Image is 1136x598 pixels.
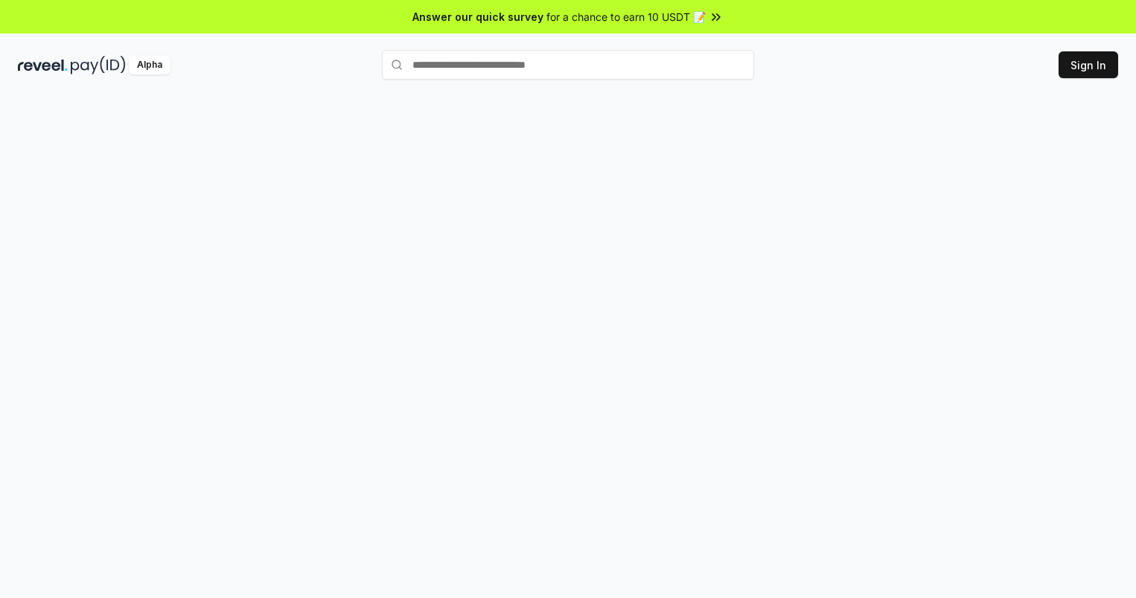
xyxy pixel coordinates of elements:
span: for a chance to earn 10 USDT 📝 [546,9,706,25]
div: Alpha [129,56,170,74]
img: pay_id [71,56,126,74]
span: Answer our quick survey [412,9,543,25]
button: Sign In [1059,51,1118,78]
img: reveel_dark [18,56,68,74]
